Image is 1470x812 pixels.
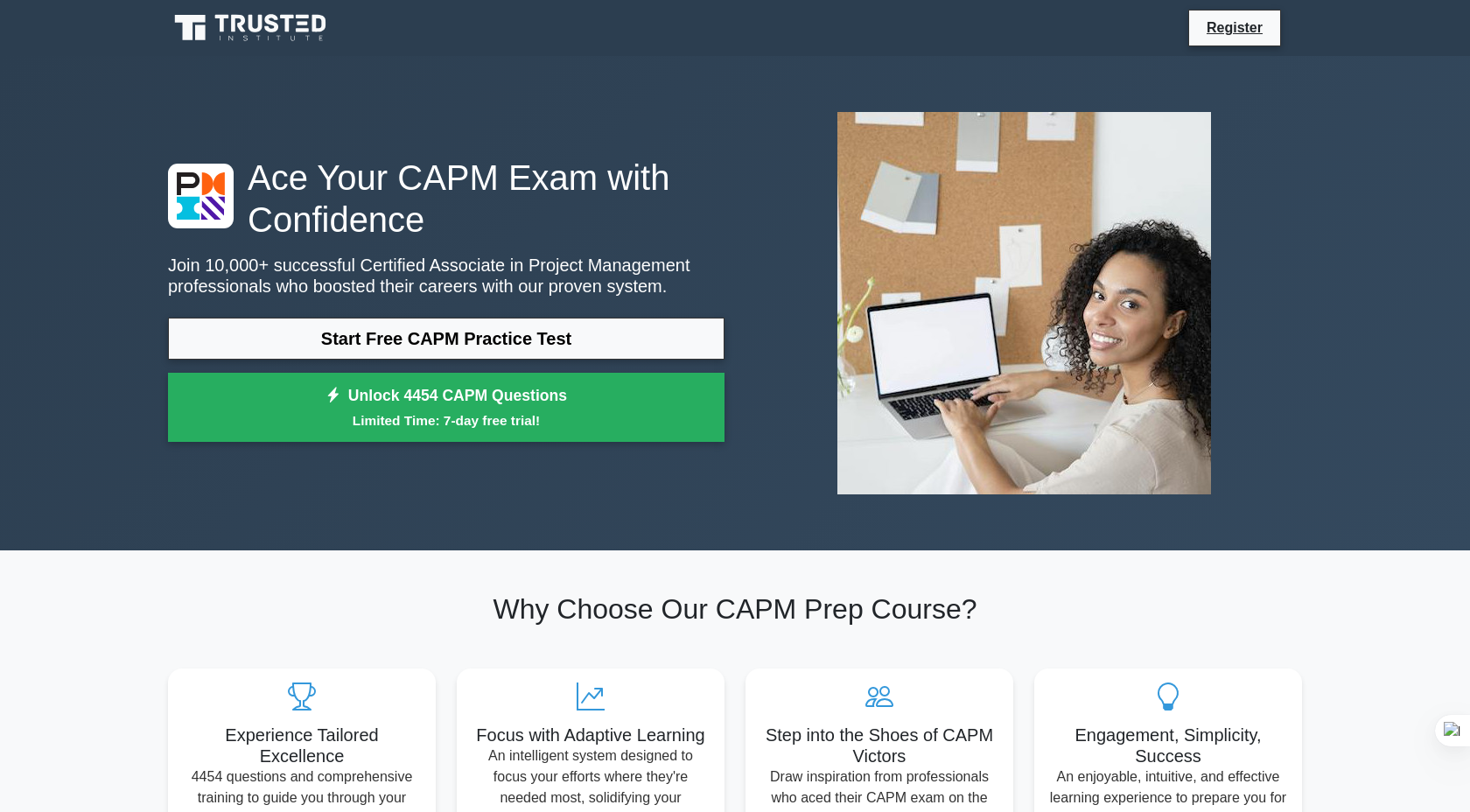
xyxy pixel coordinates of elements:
a: Unlock 4454 CAPM QuestionsLimited Time: 7-day free trial! [168,373,724,443]
small: Limited Time: 7-day free trial! [190,410,703,430]
h5: Focus with Adaptive Learning [471,724,710,745]
a: Start Free CAPM Practice Test [168,318,724,360]
h5: Step into the Shoes of CAPM Victors [759,724,999,766]
h2: Why Choose Our CAPM Prep Course? [168,592,1302,626]
h5: Experience Tailored Excellence [182,724,422,766]
h5: Engagement, Simplicity, Success [1048,724,1288,766]
p: Join 10,000+ successful Certified Associate in Project Management professionals who boosted their... [168,255,724,297]
h1: Ace Your CAPM Exam with Confidence [168,157,724,241]
a: Register [1196,17,1273,38]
